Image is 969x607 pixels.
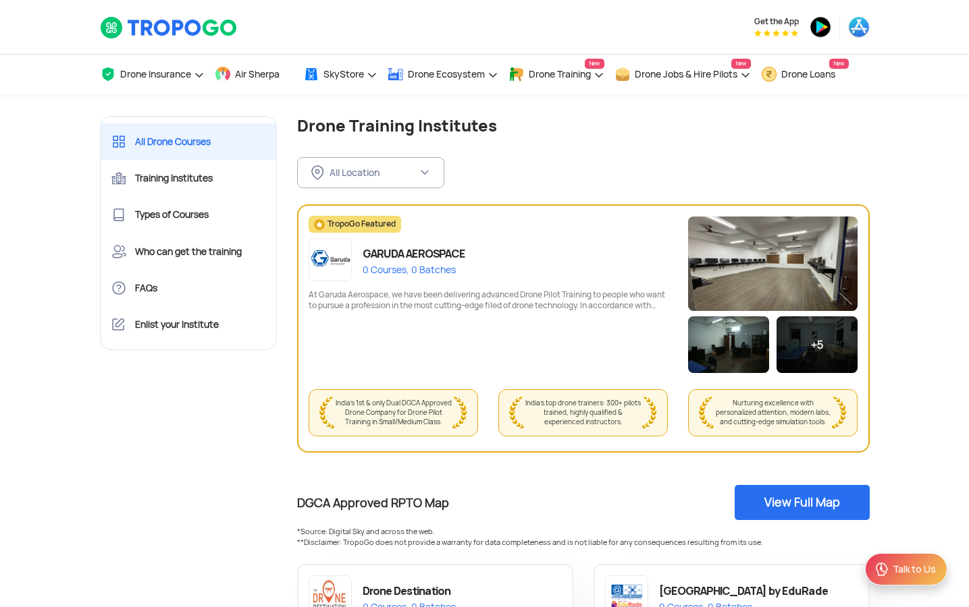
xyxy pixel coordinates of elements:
[659,581,828,601] div: [GEOGRAPHIC_DATA] by EduRade
[585,59,604,69] span: New
[100,16,238,39] img: TropoGo Logo
[452,397,467,429] img: wreath_right.png
[735,485,870,520] a: View Full Map
[101,270,277,306] a: FAQs
[297,116,870,136] h1: Drone Training Institutes
[642,397,657,429] img: wreath_right.png
[363,264,465,276] div: 0 Courses, 0 Batches
[874,561,890,577] img: ic_Support.svg
[408,69,485,80] span: Drone Ecosystem
[101,196,277,233] a: Types of Courses
[363,244,465,264] div: GARUDA AEROSPACE
[303,55,377,94] a: SkyStore
[529,69,591,80] span: Drone Training
[524,399,642,427] span: India's top drone trainers: 300+ pilots trained, highly qualified & experienced instructors.
[688,216,858,311] img: IMG_0628.jpeg
[101,160,277,196] a: Training Institutes
[100,55,205,94] a: Drone Insurance
[334,399,452,427] span: India's 1st & only Dual DGCA Approved Drone Company for Drone Pilot Training in Small/Medium Class.
[754,30,798,36] img: App Raking
[688,316,769,373] img: C47A5772.jpeg
[893,562,936,576] div: Talk to Us
[309,216,401,233] div: TropoGo Featured
[699,397,714,429] img: wreath_left.png
[761,55,849,94] a: Drone LoansNew
[215,55,293,94] a: Air Sherpa
[509,397,524,429] img: wreath_left.png
[388,55,498,94] a: Drone Ecosystem
[309,289,668,312] div: At Garuda Aerospace, we have been delivering advanced Drone Pilot Training to people who want to ...
[309,238,352,281] img: app-logo
[614,55,751,94] a: Drone Jobs & Hire PilotsNew
[101,123,277,160] a: All Drone Courses
[297,493,449,513] h2: DGCA Approved RPTO Map
[829,59,849,69] span: New
[311,165,324,180] img: ic_location_inActive.svg
[419,167,430,178] img: ic_chevron_down.svg
[731,59,751,69] span: New
[101,233,277,270] a: Who can get the training
[323,69,364,80] span: SkyStore
[235,69,280,80] span: Air Sherpa
[319,397,334,429] img: wreath_left.png
[314,219,325,230] img: featuredStar.svg
[848,16,870,38] img: ic_appstore.png
[635,69,737,80] span: Drone Jobs & Hire Pilots
[101,306,277,343] a: Enlist your Institute
[810,16,831,38] img: ic_playstore.png
[287,526,880,548] div: *Source: Digital Sky and across the web. **Disclaimer: TropoGo does not provide a warranty for da...
[714,399,832,427] span: Nurturing excellence with personalized attention, modern labs, and cutting-edge simulation tools.
[754,16,799,27] span: Get the App
[363,581,456,601] div: Drone Destination
[297,157,444,188] button: All Location
[120,69,191,80] span: Drone Insurance
[777,316,858,373] div: +5
[298,216,868,436] a: TropoGo Featuredapp-logoGARUDA AEROSPACE0 Courses, 0 BatchesAt Garuda Aerospace, we have been del...
[832,397,847,429] img: wreath_right.png
[781,69,835,80] span: Drone Loans
[508,55,604,94] a: Drone TrainingNew
[330,167,417,179] div: All Location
